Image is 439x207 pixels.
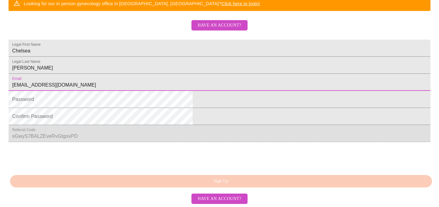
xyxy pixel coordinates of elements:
[190,27,249,32] a: Have an account?
[191,194,247,204] button: Have an account?
[191,20,247,31] button: Have an account?
[221,1,260,6] a: Click here to login!
[198,195,241,203] span: Have an account?
[9,145,101,169] iframe: reCAPTCHA
[190,196,249,201] a: Have an account?
[198,22,241,29] span: Have an account?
